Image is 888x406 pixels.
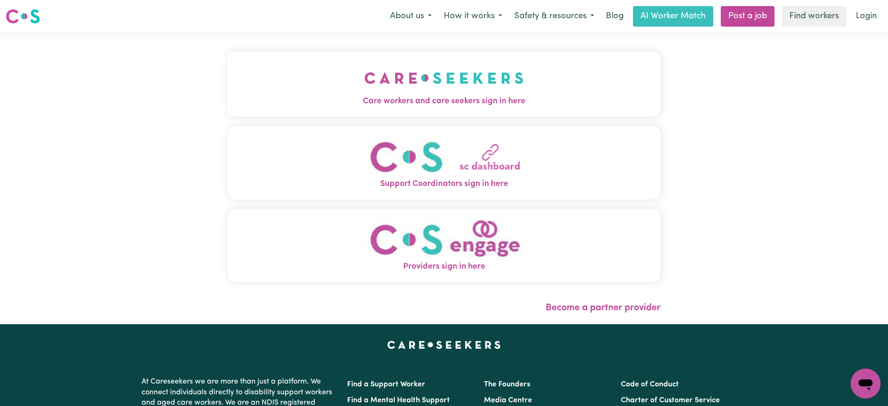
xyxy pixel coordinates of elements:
a: Code of Conduct [621,381,679,388]
button: How it works [438,7,508,26]
a: Blog [600,6,629,27]
a: Find workers [782,6,846,27]
a: Login [850,6,882,27]
span: Care workers and care seekers sign in here [227,95,661,107]
button: Providers sign in here [227,209,661,282]
a: Find a Support Worker [347,381,425,388]
button: Care workers and care seekers sign in here [227,51,661,117]
span: Support Coordinators sign in here [227,178,661,190]
a: The Founders [484,381,530,388]
a: Charter of Customer Service [621,397,720,404]
a: Careseekers logo [6,6,40,27]
button: About us [384,7,438,26]
a: Careseekers home page [387,341,501,349]
button: Safety & resources [508,7,600,26]
a: Media Centre [484,397,532,404]
button: Support Coordinators sign in here [227,126,661,199]
iframe: Button to launch messaging window [851,369,881,399]
a: AI Worker Match [633,6,713,27]
span: Providers sign in here [227,261,661,273]
img: Careseekers logo [6,8,40,25]
a: Post a job [721,6,774,27]
a: Become a partner provider [546,303,661,313]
